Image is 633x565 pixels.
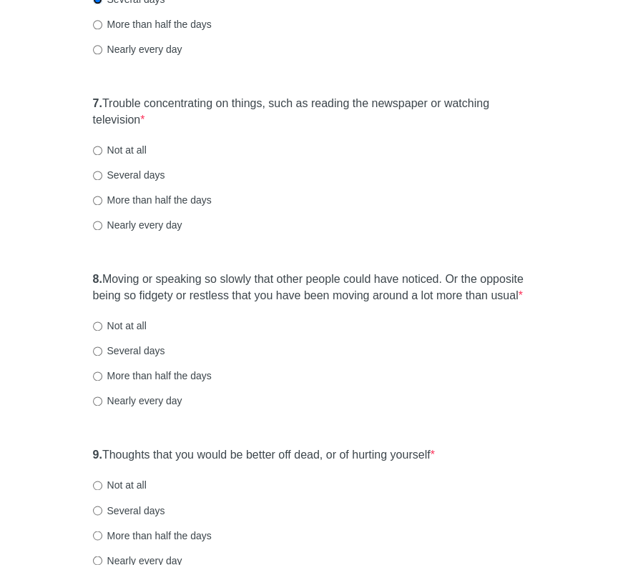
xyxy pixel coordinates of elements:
input: Several days [93,171,102,180]
label: Several days [93,344,165,358]
input: More than half the days [93,371,102,381]
input: Not at all [93,146,102,155]
label: Nearly every day [93,218,182,232]
input: Nearly every day [93,221,102,230]
label: Not at all [93,478,147,492]
input: Nearly every day [93,556,102,565]
input: More than half the days [93,20,102,29]
label: Trouble concentrating on things, such as reading the newspaper or watching television [93,96,541,129]
input: Several days [93,346,102,356]
label: Several days [93,503,165,517]
input: Nearly every day [93,45,102,54]
label: Not at all [93,143,147,157]
input: Nearly every day [93,396,102,406]
strong: 7. [93,97,102,109]
strong: 8. [93,273,102,285]
label: Nearly every day [93,42,182,56]
input: Several days [93,506,102,515]
label: More than half the days [93,17,212,31]
input: Not at all [93,321,102,331]
label: Moving or speaking so slowly that other people could have noticed. Or the opposite being so fidge... [93,271,541,304]
input: Not at all [93,481,102,490]
label: Several days [93,168,165,182]
label: Nearly every day [93,394,182,408]
label: More than half the days [93,193,212,207]
label: More than half the days [93,369,212,383]
input: More than half the days [93,196,102,205]
label: Not at all [93,319,147,333]
label: More than half the days [93,528,212,542]
label: Thoughts that you would be better off dead, or of hurting yourself [93,447,435,464]
input: More than half the days [93,531,102,540]
strong: 9. [93,449,102,461]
